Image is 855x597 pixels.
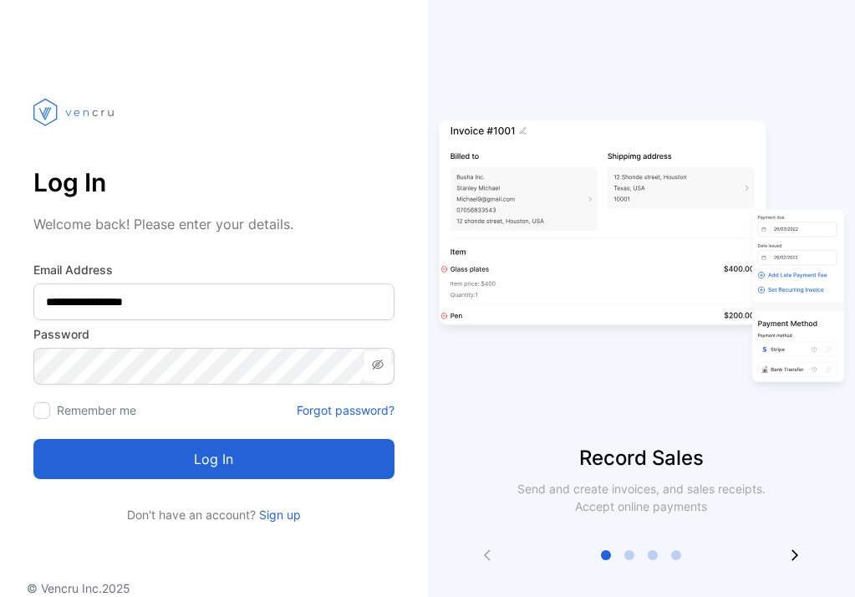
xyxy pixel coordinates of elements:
p: Welcome back! Please enter your details. [33,214,394,234]
img: vencru logo [33,67,117,157]
p: Send and create invoices, and sales receipts. Accept online payments [507,480,775,515]
a: Forgot password? [297,401,394,419]
a: Sign up [256,508,301,522]
img: slider image [432,67,850,443]
p: Don't have an account? [33,506,394,523]
button: Log in [33,439,394,479]
label: Password [33,325,394,343]
label: Remember me [57,403,136,417]
p: Log In [33,162,394,202]
label: Email Address [33,261,394,278]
